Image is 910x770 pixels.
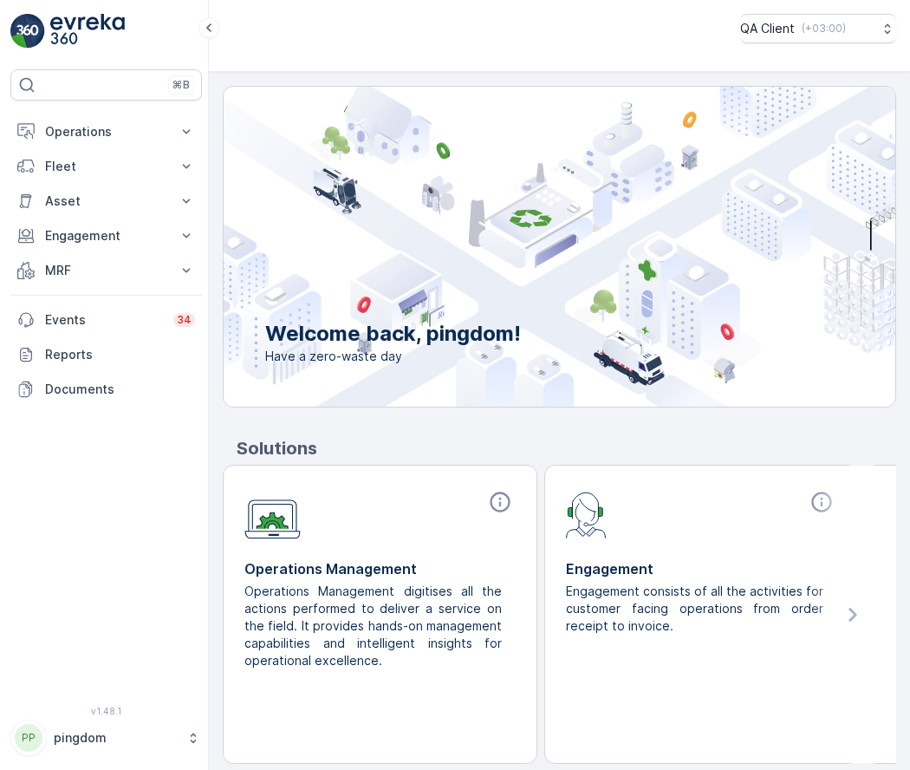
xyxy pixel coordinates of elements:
[45,381,195,398] p: Documents
[10,706,202,716] span: v 1.48.1
[740,14,896,43] button: QA Client(+03:00)
[10,720,202,756] button: PPpingdom
[10,253,202,288] button: MRF
[265,320,521,348] p: Welcome back, pingdom!
[244,558,516,579] p: Operations Management
[146,87,895,407] img: city illustration
[566,558,837,579] p: Engagement
[244,490,301,539] img: module-icon
[45,158,167,175] p: Fleet
[45,346,195,363] p: Reports
[10,372,202,407] a: Documents
[15,724,42,752] div: PP
[244,583,502,669] p: Operations Management digitises all the actions performed to deliver a service on the field. It p...
[265,348,521,365] span: Have a zero-waste day
[10,337,202,372] a: Reports
[10,114,202,149] button: Operations
[566,490,607,538] img: module-icon
[172,78,190,92] p: ⌘B
[45,192,167,210] p: Asset
[45,227,167,245] p: Engagement
[10,14,45,49] img: logo
[45,123,167,140] p: Operations
[740,20,795,37] p: QA Client
[45,311,163,329] p: Events
[10,303,202,337] a: Events34
[566,583,823,635] p: Engagement consists of all the activities for customer facing operations from order receipt to in...
[45,262,167,279] p: MRF
[177,313,192,327] p: 34
[10,149,202,184] button: Fleet
[10,219,202,253] button: Engagement
[10,184,202,219] button: Asset
[50,14,125,49] img: logo_light-DOdMpM7g.png
[237,435,896,461] p: Solutions
[802,22,846,36] p: ( +03:00 )
[54,729,178,747] p: pingdom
